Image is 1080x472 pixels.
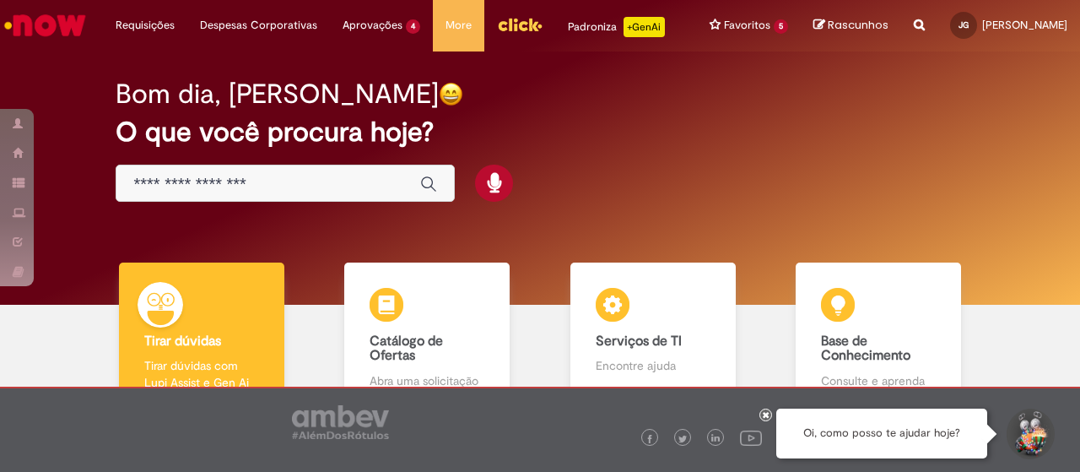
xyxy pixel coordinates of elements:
[821,372,936,389] p: Consulte e aprenda
[740,426,762,448] img: logo_footer_youtube.png
[678,435,687,443] img: logo_footer_twitter.png
[144,357,259,391] p: Tirar dúvidas com Lupi Assist e Gen Ai
[596,333,682,350] b: Serviços de TI
[343,17,402,34] span: Aprovações
[540,263,766,409] a: Serviços de TI Encontre ajuda
[1004,409,1055,459] button: Iniciar Conversa de Suporte
[200,17,317,34] span: Despesas Corporativas
[958,19,969,30] span: JG
[116,17,175,34] span: Requisições
[116,117,964,147] h2: O que você procura hoje?
[813,18,888,34] a: Rascunhos
[645,435,654,443] img: logo_footer_facebook.png
[828,17,888,33] span: Rascunhos
[776,409,987,458] div: Oi, como posso te ajudar hoje?
[406,19,420,34] span: 4
[370,333,443,365] b: Catálogo de Ofertas
[724,17,770,34] span: Favoritos
[116,79,439,109] h2: Bom dia, [PERSON_NAME]
[766,263,992,409] a: Base de Conhecimento Consulte e aprenda
[445,17,472,34] span: More
[89,263,315,409] a: Tirar dúvidas Tirar dúvidas com Lupi Assist e Gen Ai
[439,82,463,106] img: happy-face.png
[315,263,541,409] a: Catálogo de Ofertas Abra uma solicitação
[292,405,389,439] img: logo_footer_ambev_rotulo_gray.png
[624,17,665,37] p: +GenAi
[982,18,1067,32] span: [PERSON_NAME]
[2,8,89,42] img: ServiceNow
[711,434,720,444] img: logo_footer_linkedin.png
[821,333,910,365] b: Base de Conhecimento
[497,12,543,37] img: click_logo_yellow_360x200.png
[596,357,710,374] p: Encontre ajuda
[144,333,221,350] b: Tirar dúvidas
[568,17,665,37] div: Padroniza
[774,19,788,34] span: 5
[370,372,484,389] p: Abra uma solicitação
